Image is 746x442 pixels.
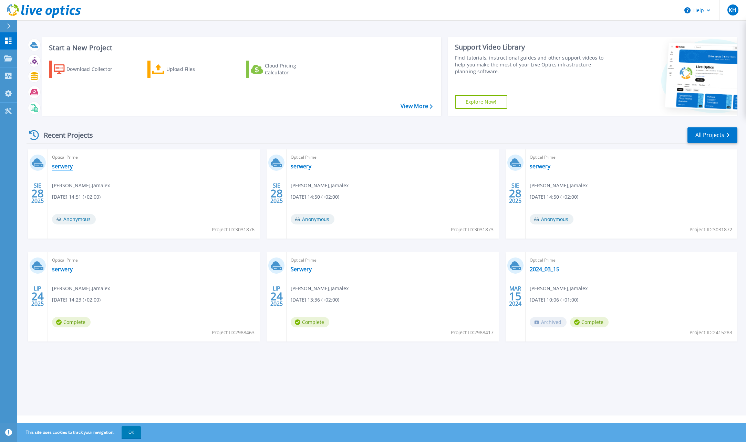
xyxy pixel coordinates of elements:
span: Complete [52,317,91,327]
span: Project ID: 2988463 [212,329,255,336]
span: [DATE] 10:06 (+01:00) [530,296,578,304]
div: Upload Files [166,62,221,76]
a: Download Collector [49,61,126,78]
div: Find tutorials, instructional guides and other support videos to help you make the most of your L... [455,54,603,75]
a: serwery [52,163,73,170]
a: serwery [291,163,311,170]
span: Optical Prime [291,256,494,264]
span: Project ID: 2988417 [451,329,494,336]
span: [DATE] 14:23 (+02:00) [52,296,101,304]
span: Optical Prime [291,154,494,161]
span: Anonymous [530,214,573,224]
span: Archived [530,317,567,327]
div: Support Video Library [455,43,603,52]
span: [DATE] 14:51 (+02:00) [52,193,101,201]
span: Optical Prime [530,256,733,264]
span: Project ID: 3031876 [212,226,255,233]
span: [PERSON_NAME] , Jamalex [530,182,588,189]
span: 24 [270,293,283,299]
a: 2024_03_15 [530,266,559,273]
div: Download Collector [66,62,122,76]
span: 28 [31,190,44,196]
span: 28 [509,190,521,196]
a: View More [401,103,433,109]
span: 15 [509,293,521,299]
div: MAR 2024 [509,284,522,309]
div: Recent Projects [27,127,102,144]
span: [PERSON_NAME] , Jamalex [291,285,349,292]
span: [DATE] 13:36 (+02:00) [291,296,339,304]
span: This site uses cookies to track your navigation. [19,426,141,439]
a: Serwery [291,266,312,273]
a: Cloud Pricing Calculator [246,61,323,78]
div: LIP 2025 [270,284,283,309]
div: SIE 2025 [509,181,522,206]
span: Project ID: 3031873 [451,226,494,233]
span: Complete [570,317,609,327]
div: Cloud Pricing Calculator [265,62,320,76]
span: Anonymous [52,214,96,224]
span: Project ID: 2415283 [690,329,732,336]
span: [PERSON_NAME] , Jamalex [530,285,588,292]
div: SIE 2025 [31,181,44,206]
span: [DATE] 14:50 (+02:00) [291,193,339,201]
span: KH [729,7,736,13]
div: SIE 2025 [270,181,283,206]
span: Anonymous [291,214,334,224]
div: LIP 2025 [31,284,44,309]
span: Optical Prime [52,256,256,264]
span: [PERSON_NAME] , Jamalex [291,182,349,189]
button: OK [122,426,141,439]
span: 28 [270,190,283,196]
span: Complete [291,317,329,327]
a: serwery [530,163,550,170]
a: Upload Files [147,61,224,78]
a: serwery [52,266,73,273]
span: Optical Prime [530,154,733,161]
span: [PERSON_NAME] , Jamalex [52,285,110,292]
a: Explore Now! [455,95,507,109]
span: [DATE] 14:50 (+02:00) [530,193,578,201]
span: 24 [31,293,44,299]
h3: Start a New Project [49,44,432,52]
span: [PERSON_NAME] , Jamalex [52,182,110,189]
span: Project ID: 3031872 [690,226,732,233]
a: All Projects [687,127,737,143]
span: Optical Prime [52,154,256,161]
